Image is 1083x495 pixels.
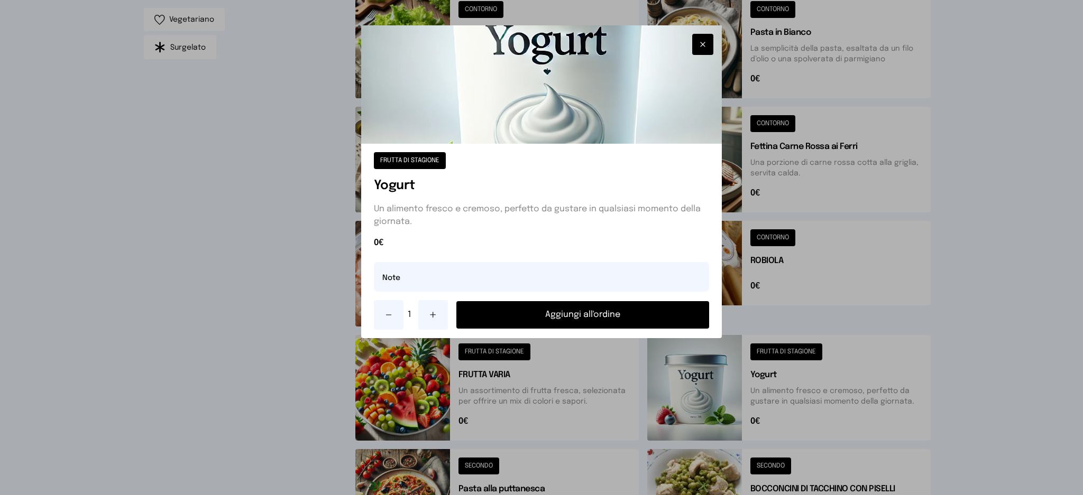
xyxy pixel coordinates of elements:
span: 0€ [374,237,710,249]
button: Aggiungi all'ordine [456,301,710,329]
p: Un alimento fresco e cremoso, perfetto da gustare in qualsiasi momento della giornata. [374,203,710,228]
span: 1 [408,309,414,321]
button: FRUTTA DI STAGIONE [374,152,446,169]
img: Yogurt [361,25,722,144]
h1: Yogurt [374,178,710,194]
